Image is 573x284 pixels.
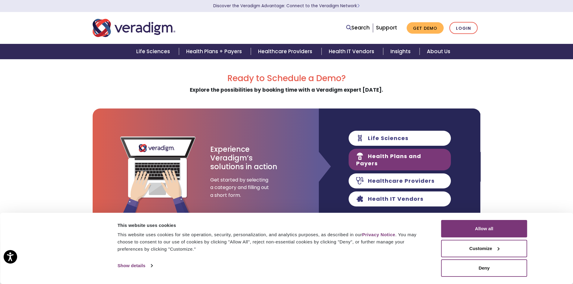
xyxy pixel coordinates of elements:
a: About Us [420,44,457,59]
button: Allow all [441,220,527,237]
a: Get Demo [407,22,444,34]
a: Support [376,24,397,31]
div: This website uses cookies [118,222,428,229]
a: Search [346,24,370,32]
span: Learn More [357,3,360,9]
a: Health Plans + Payers [179,44,251,59]
a: Discover the Veradigm Advantage: Connect to the Veradigm NetworkLearn More [213,3,360,9]
a: Life Sciences [129,44,179,59]
a: Health IT Vendors [322,44,383,59]
button: Customize [441,240,527,257]
a: Login [449,22,478,34]
a: Privacy Notice [362,232,395,237]
strong: Explore the possibilities by booking time with a Veradigm expert [DATE]. [190,86,383,93]
a: Show details [118,261,152,270]
div: This website uses cookies for site operation, security, personalization, and analytics purposes, ... [118,231,428,253]
button: Deny [441,259,527,277]
span: Get started by selecting a category and filling out a short form. [210,176,270,199]
a: Insights [383,44,420,59]
h2: Ready to Schedule a Demo? [93,73,481,84]
h3: Experience Veradigm’s solutions in action [210,145,278,171]
img: Veradigm logo [93,18,175,38]
a: Healthcare Providers [251,44,321,59]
